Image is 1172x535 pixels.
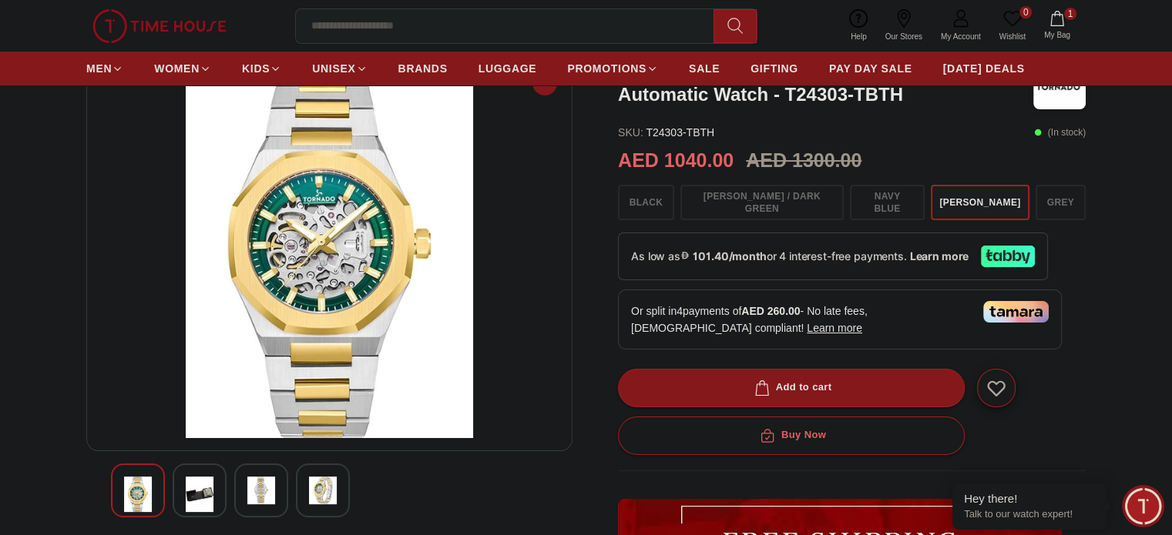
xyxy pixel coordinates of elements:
div: Buy Now [757,426,826,444]
span: BRANDS [398,61,448,76]
a: PAY DAY SALE [829,55,912,82]
button: [PERSON_NAME] [931,185,1029,220]
p: Talk to our watch expert! [964,508,1095,521]
button: Add to cart [618,369,965,407]
span: [DATE] DEALS [943,61,1025,76]
span: My Bag [1038,29,1076,41]
p: T24303-TBTH [618,125,714,140]
span: 0 [1019,6,1032,18]
span: Our Stores [879,31,929,42]
a: MEN [86,55,123,82]
a: KIDS [242,55,281,82]
span: PAY DAY SALE [829,61,912,76]
span: Learn more [807,322,862,334]
span: SKU : [618,126,643,139]
a: GIFTING [751,55,798,82]
img: Tornado Autonova Automatic Men's Black Dial Automatic Watch - T24303-SBSB [124,476,152,512]
button: 1My Bag [1035,8,1080,44]
span: Help [845,31,873,42]
div: Hey there! [964,491,1095,507]
span: KIDS [242,61,270,76]
a: [DATE] DEALS [943,55,1025,82]
span: SALE [689,61,720,76]
img: Tornado Autonova Automatic Men's Black Dial Automatic Watch - T24303-SBSB [99,69,559,438]
a: Our Stores [876,6,932,45]
a: UNISEX [312,55,367,82]
p: ( In stock ) [1034,125,1086,140]
span: My Account [935,31,987,42]
span: Wishlist [993,31,1032,42]
img: ... [92,9,227,43]
a: PROMOTIONS [567,55,658,82]
a: WOMEN [154,55,211,82]
span: GIFTING [751,61,798,76]
button: Buy Now [618,416,965,455]
h2: AED 1040.00 [618,146,734,176]
a: 0Wishlist [990,6,1035,45]
h3: AED 1300.00 [746,146,861,176]
img: Tornado Autonova Automatic Men's Black Dial Automatic Watch - T24303-SBSB [309,476,337,504]
span: 1 [1064,8,1076,20]
img: Tornado Autonova Automatic Men's Black Dial Automatic Watch - T24303-SBSB [247,476,275,504]
span: WOMEN [154,61,200,76]
span: UNISEX [312,61,355,76]
a: Help [841,6,876,45]
a: SALE [689,55,720,82]
div: Add to cart [751,379,832,396]
img: Tornado Autonova Automatic Men's Black Dial Automatic Watch - T24303-SBSB [186,476,213,512]
span: AED 260.00 [741,305,800,317]
div: Chat Widget [1122,485,1164,527]
span: PROMOTIONS [567,61,646,76]
span: MEN [86,61,112,76]
a: BRANDS [398,55,448,82]
img: Tamara [983,301,1049,323]
span: LUGGAGE [479,61,537,76]
a: LUGGAGE [479,55,537,82]
div: Or split in 4 payments of - No late fees, [DEMOGRAPHIC_DATA] compliant! [618,289,1062,349]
